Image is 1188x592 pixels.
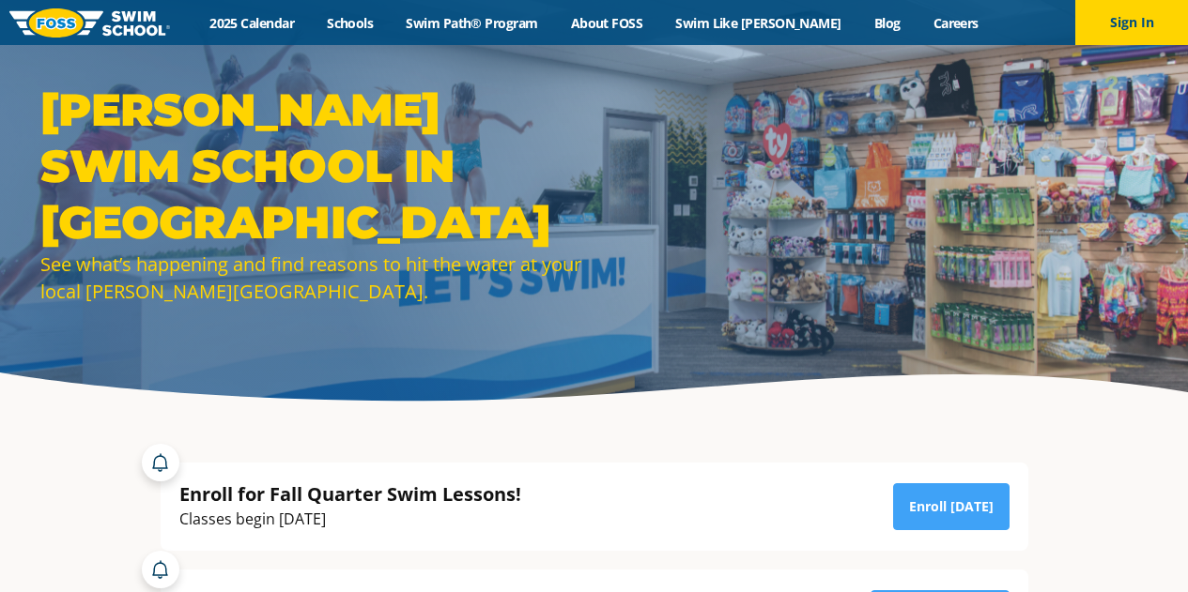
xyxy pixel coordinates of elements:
[311,14,390,32] a: Schools
[390,14,554,32] a: Swim Path® Program
[857,14,917,32] a: Blog
[193,14,311,32] a: 2025 Calendar
[554,14,659,32] a: About FOSS
[9,8,170,38] img: FOSS Swim School Logo
[659,14,858,32] a: Swim Like [PERSON_NAME]
[40,250,585,305] div: See what’s happening and find reasons to hit the water at your local [PERSON_NAME][GEOGRAPHIC_DATA].
[917,14,995,32] a: Careers
[179,507,521,532] div: Classes begin [DATE]
[179,481,521,507] div: Enroll for Fall Quarter Swim Lessons!
[893,483,1010,530] a: Enroll [DATE]
[40,82,585,250] h1: [PERSON_NAME] Swim School in [GEOGRAPHIC_DATA]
